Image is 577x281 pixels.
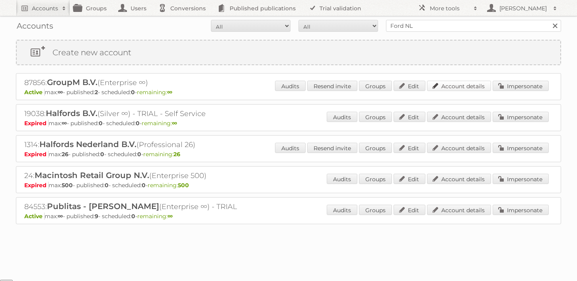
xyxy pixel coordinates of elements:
h2: Accounts [32,4,58,12]
a: Impersonate [493,205,549,215]
h2: [PERSON_NAME] [497,4,549,12]
strong: 500 [62,182,73,189]
a: Audits [327,205,357,215]
span: GroupM B.V. [47,78,97,87]
a: Groups [359,205,392,215]
a: Audits [327,174,357,184]
a: Impersonate [493,143,549,153]
p: max: - published: - scheduled: - [24,213,553,220]
a: Create new account [17,41,560,64]
span: Expired [24,120,49,127]
a: Resend invite [307,143,357,153]
a: Edit [394,112,425,122]
strong: 500 [178,182,189,189]
strong: 26 [62,151,68,158]
h2: 1314: (Professional 26) [24,140,303,150]
a: Groups [359,143,392,153]
a: Account details [427,174,491,184]
strong: 0 [99,120,103,127]
p: max: - published: - scheduled: - [24,182,553,189]
a: Edit [394,205,425,215]
span: Halfords B.V. [46,109,97,118]
span: remaining: [137,213,173,220]
h2: 24: (Enterprise 500) [24,171,303,181]
strong: ∞ [58,213,63,220]
strong: 0 [142,182,146,189]
a: Account details [427,112,491,122]
strong: 0 [105,182,109,189]
strong: ∞ [167,89,172,96]
span: Publitas - [PERSON_NAME] [47,202,159,211]
p: max: - published: - scheduled: - [24,151,553,158]
strong: ∞ [172,120,177,127]
span: remaining: [137,89,172,96]
a: Account details [427,205,491,215]
strong: ∞ [62,120,67,127]
span: Expired [24,151,49,158]
span: Active [24,213,45,220]
a: Resend invite [307,81,357,91]
strong: 9 [95,213,98,220]
span: remaining: [148,182,189,189]
a: Impersonate [493,174,549,184]
a: Groups [359,81,392,91]
strong: 0 [131,89,135,96]
span: remaining: [143,151,180,158]
a: Audits [275,143,306,153]
a: Audits [275,81,306,91]
a: Account details [427,81,491,91]
h2: 84553: (Enterprise ∞) - TRIAL [24,202,303,212]
strong: ∞ [58,89,63,96]
a: Edit [394,81,425,91]
span: Halfords Nederland B.V. [39,140,136,149]
p: max: - published: - scheduled: - [24,120,553,127]
strong: 0 [136,120,140,127]
a: Audits [327,112,357,122]
span: Active [24,89,45,96]
strong: 0 [100,151,104,158]
a: Edit [394,143,425,153]
a: Impersonate [493,112,549,122]
span: remaining: [142,120,177,127]
strong: 2 [95,89,98,96]
strong: 26 [173,151,180,158]
strong: 0 [137,151,141,158]
strong: ∞ [168,213,173,220]
a: Account details [427,143,491,153]
h2: 87856: (Enterprise ∞) [24,78,303,88]
a: Groups [359,112,392,122]
p: max: - published: - scheduled: - [24,89,553,96]
span: Macintosh Retail Group N.V. [35,171,149,180]
strong: 0 [131,213,135,220]
h2: More tools [430,4,470,12]
a: Impersonate [493,81,549,91]
span: Expired [24,182,49,189]
a: Edit [394,174,425,184]
h2: 19038: (Silver ∞) - TRIAL - Self Service [24,109,303,119]
a: Groups [359,174,392,184]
